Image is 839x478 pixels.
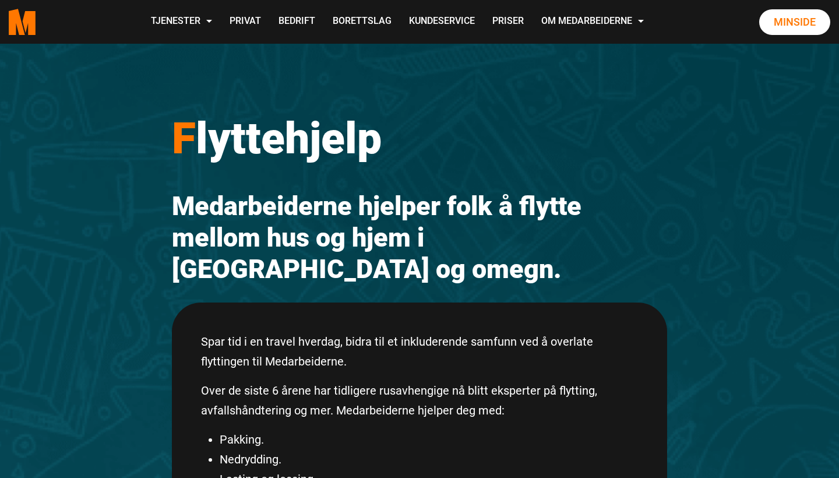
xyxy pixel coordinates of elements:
p: Spar tid i en travel hverdag, bidra til et inkluderende samfunn ved å overlate flyttingen til Med... [201,332,638,371]
a: Priser [484,1,533,43]
li: Nedrydding. [220,449,638,469]
a: Minside [759,9,830,35]
h1: lyttehjelp [172,112,667,164]
p: Over de siste 6 årene har tidligere rusavhengige nå blitt eksperter på flytting, avfallshåndterin... [201,381,638,420]
a: Privat [221,1,270,43]
a: Om Medarbeiderne [533,1,653,43]
span: F [172,113,196,164]
a: Tjenester [142,1,221,43]
a: Bedrift [270,1,324,43]
a: Kundeservice [400,1,484,43]
li: Pakking. [220,430,638,449]
h2: Medarbeiderne hjelper folk å flytte mellom hus og hjem i [GEOGRAPHIC_DATA] og omegn. [172,191,667,285]
a: Borettslag [324,1,400,43]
